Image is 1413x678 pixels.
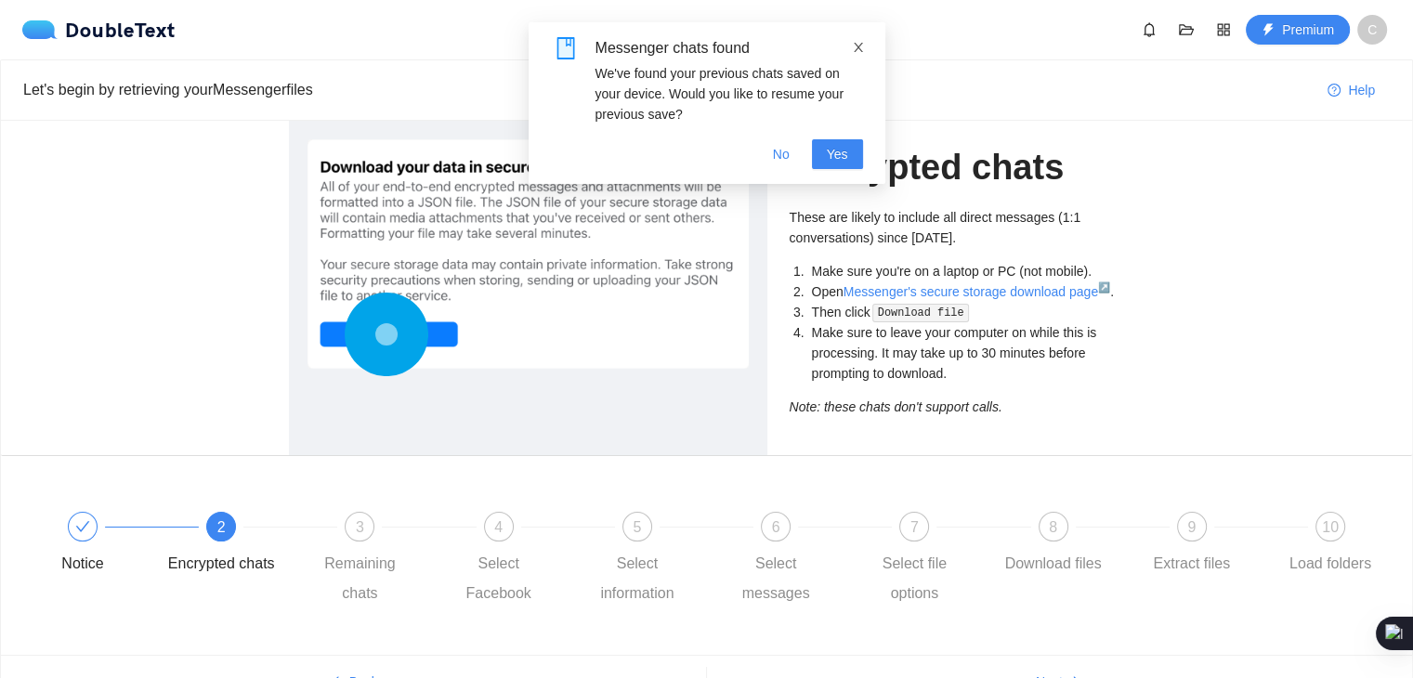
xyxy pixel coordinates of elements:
[595,63,863,124] div: We've found your previous chats saved on your device. Would you like to resume your previous save?
[1153,549,1230,579] div: Extract files
[1322,519,1339,535] span: 10
[306,549,413,608] div: Remaining chats
[1171,15,1201,45] button: folder-open
[217,519,226,535] span: 2
[722,549,830,608] div: Select messages
[22,20,65,39] img: logo
[773,144,790,164] span: No
[1187,519,1196,535] span: 9
[1262,23,1275,38] span: thunderbolt
[852,41,865,54] span: close
[494,519,503,535] span: 4
[844,284,1110,299] a: Messenger's secure storage download page↗
[860,512,999,608] div: 7Select file options
[1367,15,1377,45] span: C
[910,519,919,535] span: 7
[1049,519,1057,535] span: 8
[1289,549,1371,579] div: Load folders
[356,519,364,535] span: 3
[1328,84,1341,98] span: question-circle
[168,549,275,579] div: Encrypted chats
[583,512,722,608] div: 5Select information
[1000,512,1138,579] div: 8Download files
[790,399,1002,414] i: Note: these chats don't support calls.
[29,512,167,579] div: Notice
[1313,75,1390,105] button: question-circleHelp
[583,549,691,608] div: Select information
[808,261,1125,281] li: Make sure you're on a laptop or PC (not mobile).
[1172,22,1200,37] span: folder-open
[22,20,176,39] div: DoubleText
[1246,15,1350,45] button: thunderboltPremium
[790,146,1125,189] h1: Encrypted chats
[75,519,90,534] span: check
[872,304,969,322] code: Download file
[808,281,1125,302] li: Open .
[633,519,641,535] span: 5
[1209,15,1238,45] button: appstore
[61,549,103,579] div: Notice
[827,144,848,164] span: Yes
[790,207,1125,248] p: These are likely to include all direct messages (1:1 conversations) since [DATE].
[1348,80,1375,100] span: Help
[1134,15,1164,45] button: bell
[1135,22,1163,37] span: bell
[772,519,780,535] span: 6
[23,78,1313,101] div: Let's begin by retrieving your Messenger files
[808,302,1125,323] li: Then click
[1138,512,1276,579] div: 9Extract files
[167,512,306,579] div: 2Encrypted chats
[860,549,968,608] div: Select file options
[812,139,863,169] button: Yes
[1276,512,1384,579] div: 10Load folders
[595,37,863,59] div: Messenger chats found
[808,322,1125,384] li: Make sure to leave your computer on while this is processing. It may take up to 30 minutes before...
[555,37,577,59] span: book
[306,512,444,608] div: 3Remaining chats
[1210,22,1237,37] span: appstore
[445,549,553,608] div: Select Facebook
[1282,20,1334,40] span: Premium
[22,20,176,39] a: logoDoubleText
[722,512,860,608] div: 6Select messages
[445,512,583,608] div: 4Select Facebook
[758,139,805,169] button: No
[1098,281,1110,293] sup: ↗
[1005,549,1102,579] div: Download files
